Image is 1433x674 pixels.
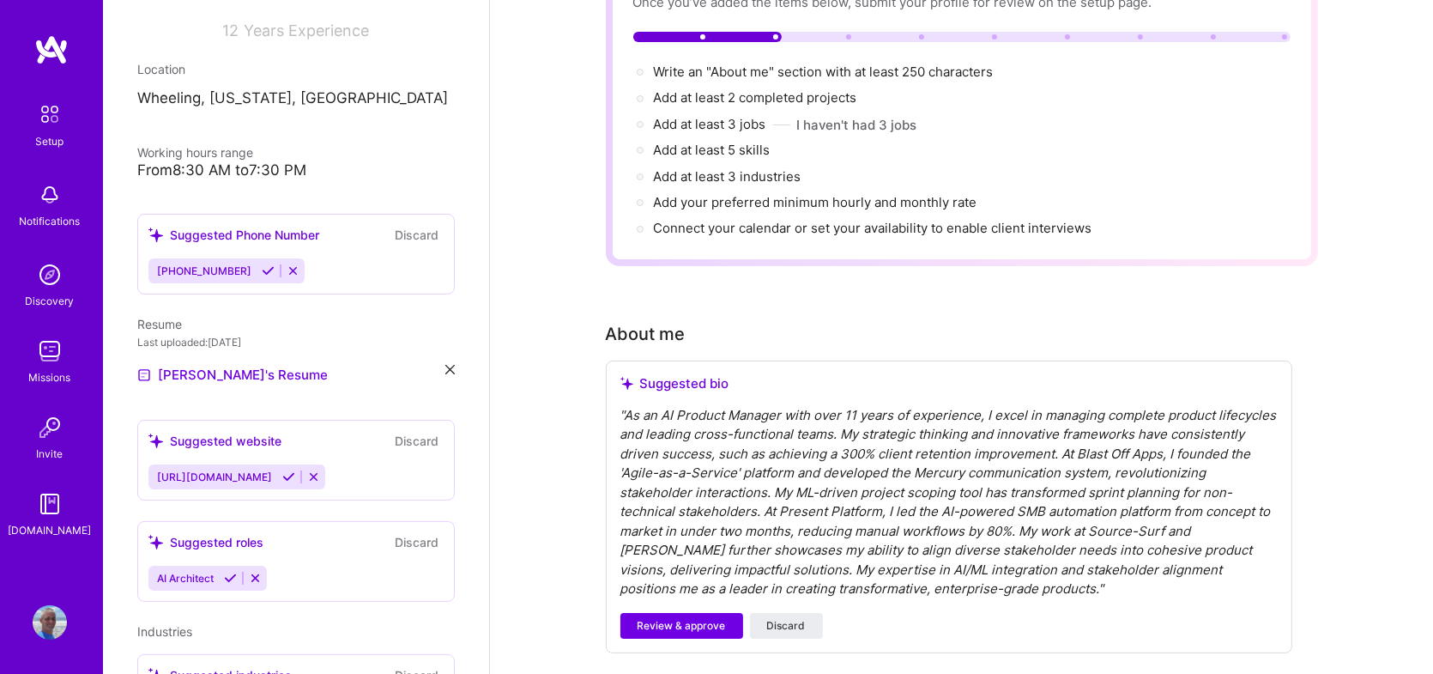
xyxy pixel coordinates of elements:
i: Accept [262,264,275,277]
span: Add at least 5 skills [654,142,771,158]
i: icon SuggestedTeams [148,434,163,448]
div: About me [606,321,686,347]
div: Suggested bio [620,375,1278,392]
span: Add your preferred minimum hourly and monthly rate [654,194,977,210]
div: Notifications [20,212,81,230]
i: icon SuggestedTeams [620,377,633,390]
span: Add at least 3 industries [654,168,801,185]
button: Discard [390,225,444,245]
a: [PERSON_NAME]'s Resume [137,365,328,386]
button: I haven't had 3 jobs [797,116,917,134]
button: Review & approve [620,613,743,639]
img: User Avatar [33,605,67,640]
span: Write an "About me" section with at least 250 characters [654,64,997,80]
span: [PHONE_NUMBER] [157,264,251,277]
span: Industries [137,624,192,639]
span: Add at least 2 completed projects [654,89,857,106]
i: Reject [249,572,262,585]
span: AI Architect [157,572,214,585]
img: setup [32,96,68,132]
img: guide book [33,487,67,521]
img: logo [34,34,69,65]
span: Review & approve [638,618,726,634]
img: bell [33,178,67,212]
div: From 8:30 AM to 7:30 PM [137,161,455,179]
button: Discard [390,431,444,451]
div: Missions [29,368,71,386]
div: Last uploaded: [DATE] [137,333,455,351]
span: Discard [767,618,806,634]
a: User Avatar [28,605,71,640]
i: Accept [224,572,237,585]
button: Discard [750,613,823,639]
span: Connect your calendar or set your availability to enable client interviews [654,220,1092,236]
span: Working hours range [137,145,253,160]
i: icon SuggestedTeams [148,535,163,550]
div: Suggested roles [148,533,263,551]
i: icon SuggestedTeams [148,228,163,242]
div: " As an AI Product Manager with over 11 years of experience, I excel in managing complete product... [620,406,1278,599]
i: Reject [307,471,320,483]
div: [DOMAIN_NAME] [9,521,92,539]
i: Accept [282,471,295,483]
img: Invite [33,410,67,445]
img: teamwork [33,334,67,368]
img: Resume [137,368,151,382]
p: Wheeling, [US_STATE], [GEOGRAPHIC_DATA] [137,88,455,109]
span: 12 [223,21,239,39]
div: Discovery [26,292,75,310]
img: discovery [33,258,67,292]
button: Discard [390,532,444,552]
span: Add at least 3 jobs [654,116,766,132]
div: Location [137,60,455,78]
div: Suggested website [148,432,281,450]
div: Suggested Phone Number [148,226,319,244]
span: [URL][DOMAIN_NAME] [157,471,272,483]
i: icon Close [445,365,455,374]
span: Resume [137,317,182,331]
i: Reject [287,264,299,277]
span: Years Experience [245,21,370,39]
div: Setup [36,132,64,150]
div: Invite [37,445,63,463]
